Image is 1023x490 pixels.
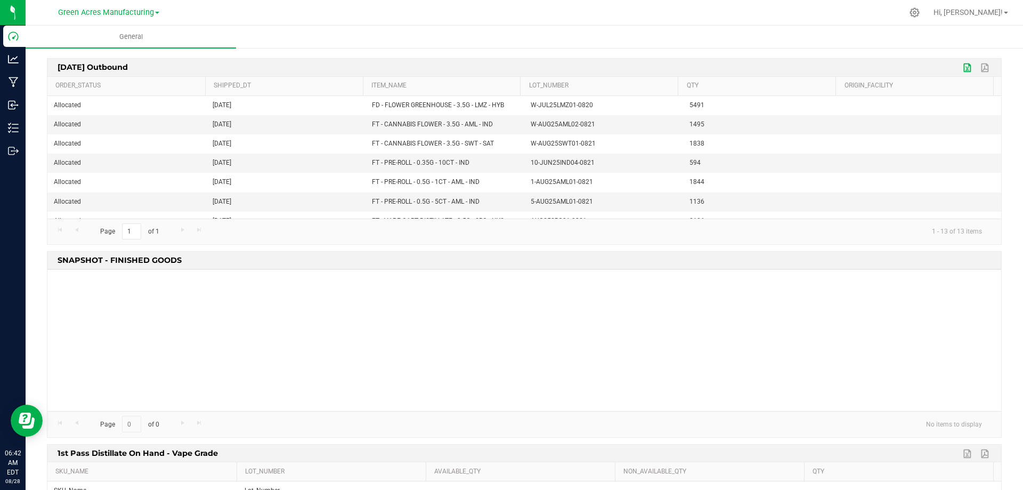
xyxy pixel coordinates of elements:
[8,31,19,42] inline-svg: Dashboard
[683,192,842,212] td: 1136
[206,115,365,134] td: [DATE]
[683,115,842,134] td: 1495
[122,223,141,240] input: 1
[206,192,365,212] td: [DATE]
[524,115,683,134] td: W-AUG25AML02-0821
[923,223,990,239] span: 1 - 13 of 13 items
[978,447,994,461] a: Export to PDF
[366,134,524,154] td: FT - CANNABIS FLOWER - 3.5G - SWT - SAT
[366,96,524,115] td: FD - FLOWER GREENHOUSE - 3.5G - LMZ - HYB
[908,7,921,18] div: Manage settings
[366,173,524,192] td: FT - PRE-ROLL - 0.5G - 1CT - AML - IND
[206,212,365,231] td: [DATE]
[55,252,185,268] span: SNAPSHOT - FINISHED GOODS
[91,416,168,432] span: Page of 0
[918,416,990,432] span: No items to display
[434,468,611,476] a: Available_Qty
[58,8,154,17] span: Green Acres Manufacturing
[105,32,157,42] span: General
[933,8,1003,17] span: Hi, [PERSON_NAME]!
[5,448,21,477] p: 06:42 AM EDT
[371,82,516,90] a: item_name
[214,82,359,90] a: Shipped_dt
[683,96,842,115] td: 5491
[524,96,683,115] td: W-JUL25LMZ01-0820
[524,154,683,173] td: 10-JUN25IND04-0821
[8,77,19,87] inline-svg: Manufacturing
[206,134,365,154] td: [DATE]
[8,123,19,133] inline-svg: Inventory
[55,468,232,476] a: SKU_Name
[206,173,365,192] td: [DATE]
[8,146,19,156] inline-svg: Outbound
[845,82,989,90] a: Origin_Facility
[206,96,365,115] td: [DATE]
[206,154,365,173] td: [DATE]
[366,154,524,173] td: FT - PRE-ROLL - 0.35G - 10CT - IND
[47,173,206,192] td: Allocated
[683,154,842,173] td: 594
[687,82,832,90] a: qty
[960,447,976,461] a: Export to Excel
[11,405,43,437] iframe: Resource center
[978,61,994,75] a: Export to PDF
[26,26,236,48] a: General
[683,212,842,231] td: 2106
[529,82,674,90] a: lot_number
[245,468,421,476] a: Lot_Number
[366,192,524,212] td: FT - PRE-ROLL - 0.5G - 5CT - AML - IND
[524,192,683,212] td: 5-AUG25AML01-0821
[813,468,989,476] a: Qty
[47,134,206,154] td: Allocated
[366,212,524,231] td: FT - VAPE CART DISTILLATE - 0.5G - SBC - HYS
[524,173,683,192] td: 1-AUG25AML01-0821
[960,61,976,75] a: Export to Excel
[47,115,206,134] td: Allocated
[55,59,131,75] span: [DATE] Outbound
[524,134,683,154] td: W-AUG25SWT01-0821
[623,468,800,476] a: Non_Available_Qty
[55,82,201,90] a: Order_Status
[91,223,168,240] span: Page of 1
[47,192,206,212] td: Allocated
[524,212,683,231] td: AUG25SBC01-0821
[8,54,19,65] inline-svg: Analytics
[683,173,842,192] td: 1844
[55,445,221,461] span: 1st Pass Distillate on Hand - Vape Grade
[8,100,19,110] inline-svg: Inbound
[5,477,21,485] p: 08/28
[683,134,842,154] td: 1838
[47,154,206,173] td: Allocated
[366,115,524,134] td: FT - CANNABIS FLOWER - 3.5G - AML - IND
[47,212,206,231] td: Allocated
[47,96,206,115] td: Allocated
